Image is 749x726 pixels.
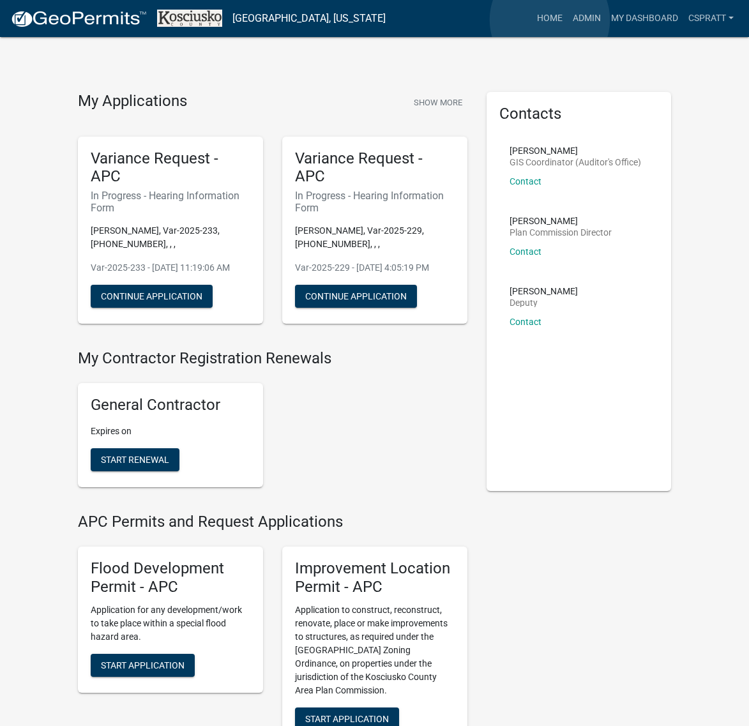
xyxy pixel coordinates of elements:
[510,298,578,307] p: Deputy
[295,559,455,596] h5: Improvement Location Permit - APC
[510,228,612,237] p: Plan Commission Director
[295,261,455,275] p: Var-2025-229 - [DATE] 4:05:19 PM
[409,92,467,113] button: Show More
[295,603,455,697] p: Application to construct, reconstruct, renovate, place or make improvements to structures, as req...
[295,224,455,251] p: [PERSON_NAME], Var-2025-229, [PHONE_NUMBER], , ,
[91,190,250,214] h6: In Progress - Hearing Information Form
[606,6,683,31] a: My Dashboard
[499,105,659,123] h5: Contacts
[91,224,250,251] p: [PERSON_NAME], Var-2025-233, [PHONE_NUMBER], , ,
[510,317,541,327] a: Contact
[91,425,250,438] p: Expires on
[91,448,179,471] button: Start Renewal
[91,559,250,596] h5: Flood Development Permit - APC
[232,8,386,29] a: [GEOGRAPHIC_DATA], [US_STATE]
[91,149,250,186] h5: Variance Request - APC
[101,455,169,465] span: Start Renewal
[510,146,641,155] p: [PERSON_NAME]
[91,285,213,308] button: Continue Application
[295,149,455,186] h5: Variance Request - APC
[91,603,250,644] p: Application for any development/work to take place within a special flood hazard area.
[78,513,467,531] h4: APC Permits and Request Applications
[91,261,250,275] p: Var-2025-233 - [DATE] 11:19:06 AM
[568,6,606,31] a: Admin
[101,660,185,670] span: Start Application
[295,285,417,308] button: Continue Application
[78,349,467,497] wm-registration-list-section: My Contractor Registration Renewals
[532,6,568,31] a: Home
[510,216,612,225] p: [PERSON_NAME]
[510,246,541,257] a: Contact
[295,190,455,214] h6: In Progress - Hearing Information Form
[305,714,389,724] span: Start Application
[510,287,578,296] p: [PERSON_NAME]
[157,10,222,27] img: Kosciusko County, Indiana
[78,349,467,368] h4: My Contractor Registration Renewals
[78,92,187,111] h4: My Applications
[91,654,195,677] button: Start Application
[510,158,641,167] p: GIS Coordinator (Auditor's Office)
[510,176,541,186] a: Contact
[683,6,739,31] a: cspratt
[91,396,250,414] h5: General Contractor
